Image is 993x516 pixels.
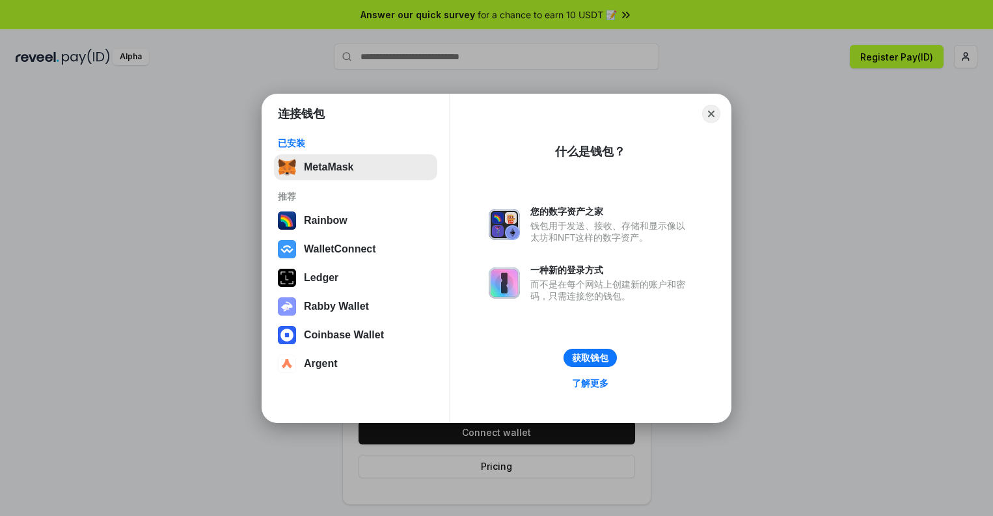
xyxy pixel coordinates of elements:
div: Coinbase Wallet [304,329,384,341]
img: svg+xml,%3Csvg%20xmlns%3D%22http%3A%2F%2Fwww.w3.org%2F2000%2Fsvg%22%20fill%3D%22none%22%20viewBox... [489,267,520,299]
div: 推荐 [278,191,433,202]
img: svg+xml,%3Csvg%20xmlns%3D%22http%3A%2F%2Fwww.w3.org%2F2000%2Fsvg%22%20fill%3D%22none%22%20viewBox... [278,297,296,316]
div: 已安装 [278,137,433,149]
div: 了解更多 [572,377,608,389]
img: svg+xml,%3Csvg%20xmlns%3D%22http%3A%2F%2Fwww.w3.org%2F2000%2Fsvg%22%20width%3D%2228%22%20height%3... [278,269,296,287]
img: svg+xml,%3Csvg%20width%3D%2228%22%20height%3D%2228%22%20viewBox%3D%220%200%2028%2028%22%20fill%3D... [278,326,296,344]
button: Rabby Wallet [274,293,437,319]
img: svg+xml,%3Csvg%20fill%3D%22none%22%20height%3D%2233%22%20viewBox%3D%220%200%2035%2033%22%20width%... [278,158,296,176]
button: WalletConnect [274,236,437,262]
img: svg+xml,%3Csvg%20width%3D%2228%22%20height%3D%2228%22%20viewBox%3D%220%200%2028%2028%22%20fill%3D... [278,355,296,373]
div: 一种新的登录方式 [530,264,692,276]
a: 了解更多 [564,375,616,392]
div: 获取钱包 [572,352,608,364]
div: 钱包用于发送、接收、存储和显示像以太坊和NFT这样的数字资产。 [530,220,692,243]
button: Rainbow [274,208,437,234]
button: MetaMask [274,154,437,180]
button: Coinbase Wallet [274,322,437,348]
div: MetaMask [304,161,353,173]
div: 什么是钱包？ [555,144,625,159]
div: WalletConnect [304,243,376,255]
div: 您的数字资产之家 [530,206,692,217]
button: 获取钱包 [564,349,617,367]
img: svg+xml,%3Csvg%20width%3D%2228%22%20height%3D%2228%22%20viewBox%3D%220%200%2028%2028%22%20fill%3D... [278,240,296,258]
img: svg+xml,%3Csvg%20width%3D%22120%22%20height%3D%22120%22%20viewBox%3D%220%200%20120%20120%22%20fil... [278,211,296,230]
div: 而不是在每个网站上创建新的账户和密码，只需连接您的钱包。 [530,278,692,302]
img: svg+xml,%3Csvg%20xmlns%3D%22http%3A%2F%2Fwww.w3.org%2F2000%2Fsvg%22%20fill%3D%22none%22%20viewBox... [489,209,520,240]
div: Rainbow [304,215,347,226]
button: Close [702,105,720,123]
button: Argent [274,351,437,377]
div: Ledger [304,272,338,284]
button: Ledger [274,265,437,291]
h1: 连接钱包 [278,106,325,122]
div: Rabby Wallet [304,301,369,312]
div: Argent [304,358,338,370]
